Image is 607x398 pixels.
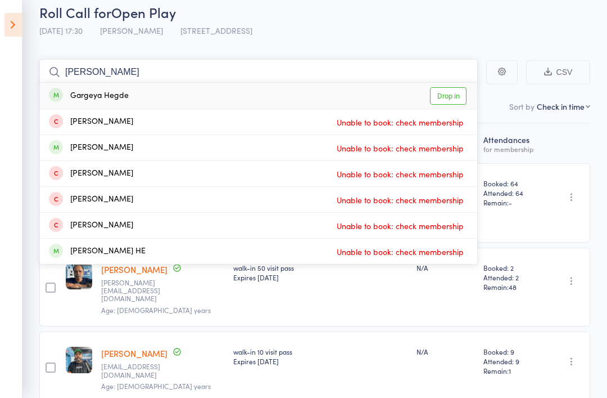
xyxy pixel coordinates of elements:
[101,381,211,391] span: Age: [DEMOGRAPHIC_DATA] years
[101,279,174,303] small: braduke@usa.net
[66,347,92,373] img: image1690139785.png
[483,282,540,292] span: Remain:
[483,145,540,153] div: for membership
[39,25,83,36] span: [DATE] 17:30
[49,167,133,180] div: [PERSON_NAME]
[509,282,517,292] span: 48
[233,272,407,282] div: Expires [DATE]
[101,347,167,359] a: [PERSON_NAME]
[509,101,534,112] label: Sort by
[483,198,540,207] span: Remain:
[483,178,540,188] span: Booked: 64
[334,191,466,208] span: Unable to book: check membership
[49,115,133,128] div: [PERSON_NAME]
[334,114,466,131] span: Unable to book: check membership
[49,219,133,232] div: [PERSON_NAME]
[49,245,146,258] div: [PERSON_NAME] HE
[483,263,540,272] span: Booked: 2
[101,363,174,379] small: Gnavin1@gmail.com
[111,3,176,21] span: Open Play
[416,347,474,356] div: N/A
[483,347,540,356] span: Booked: 9
[100,25,163,36] span: [PERSON_NAME]
[483,366,540,375] span: Remain:
[537,101,585,112] div: Check in time
[66,263,92,289] img: image1690325185.png
[49,141,133,154] div: [PERSON_NAME]
[49,193,133,206] div: [PERSON_NAME]
[483,188,540,198] span: Attended: 64
[334,140,466,156] span: Unable to book: check membership
[233,356,407,366] div: Expires [DATE]
[233,263,407,282] div: walk-in 50 visit pass
[101,305,211,315] span: Age: [DEMOGRAPHIC_DATA] years
[509,366,511,375] span: 1
[39,3,111,21] span: Roll Call for
[479,128,545,158] div: Atten­dances
[483,356,540,366] span: Attended: 9
[39,59,478,85] input: Search by name
[334,243,466,260] span: Unable to book: check membership
[233,347,407,366] div: walk-in 10 visit pass
[416,263,474,272] div: N/A
[49,90,129,102] div: Gargeya Hegde
[483,272,540,282] span: Attended: 2
[509,198,512,207] span: -
[430,87,466,105] a: Drop in
[334,166,466,182] span: Unable to book: check membership
[180,25,252,36] span: [STREET_ADDRESS]
[526,60,590,84] button: CSV
[101,263,167,275] a: [PERSON_NAME]
[334,217,466,234] span: Unable to book: check membership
